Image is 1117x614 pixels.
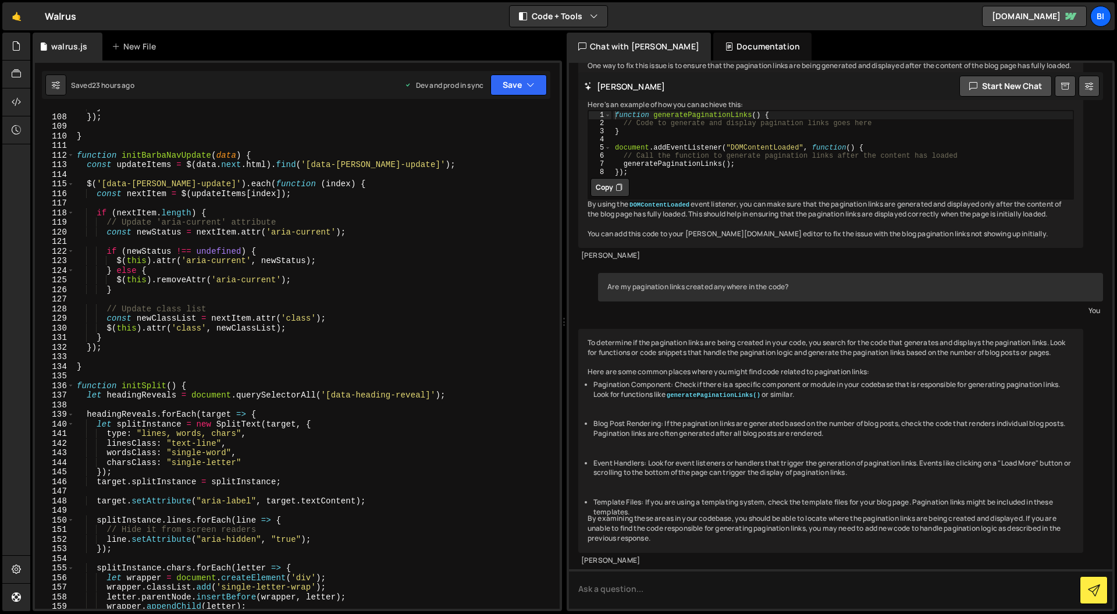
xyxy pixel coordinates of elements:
div: 147 [35,487,74,496]
div: 124 [35,266,74,276]
div: 5 [589,144,611,152]
div: 127 [35,294,74,304]
div: 157 [35,583,74,592]
li: Template Files: If you are using a templating system, check the template files for your blog page... [593,498,1074,517]
div: 140 [35,420,74,430]
div: 111 [35,141,74,151]
div: 3 [589,127,611,136]
div: 142 [35,439,74,449]
div: 154 [35,554,74,564]
div: 114 [35,170,74,180]
div: 141 [35,429,74,439]
div: 146 [35,477,74,487]
button: Save [490,74,547,95]
div: 131 [35,333,74,343]
button: Code + Tools [510,6,607,27]
div: 121 [35,237,74,247]
div: 132 [35,343,74,353]
div: 7 [589,160,611,168]
code: DOMContentLoaded [628,201,691,209]
div: walrus.js [51,41,87,52]
div: 158 [35,592,74,602]
div: 128 [35,304,74,314]
div: 125 [35,275,74,285]
div: 112 [35,151,74,161]
div: 139 [35,410,74,420]
code: generatePaginationLinks() [666,391,762,399]
div: 123 [35,256,74,266]
div: 136 [35,381,74,391]
div: 113 [35,160,74,170]
div: 8 [589,168,611,176]
div: To determine if the pagination links are being created in your code, you search for the code that... [578,329,1083,553]
div: Dev and prod in sync [404,80,483,90]
div: Are my pagination links created anywhere in the code? [598,273,1103,301]
div: 119 [35,218,74,228]
div: 6 [589,152,611,160]
li: Pagination Component: Check if there is a specific component or module in your codebase that is r... [593,380,1074,400]
div: 137 [35,391,74,400]
div: 153 [35,544,74,554]
div: Walrus [45,9,76,23]
div: 130 [35,324,74,333]
div: 109 [35,122,74,132]
div: It sounds like the pagination links are not being displayed properly when the blog page initially... [578,23,1083,249]
div: 110 [35,132,74,141]
div: [PERSON_NAME] [581,251,1080,261]
li: Event Handlers: Look for event listeners or handlers that trigger the generation of pagination li... [593,459,1074,478]
div: 117 [35,198,74,208]
div: 2 [589,119,611,127]
div: 4 [589,136,611,144]
div: 156 [35,573,74,583]
a: Bi [1090,6,1111,27]
div: 148 [35,496,74,506]
div: 115 [35,179,74,189]
div: 152 [35,535,74,545]
div: 149 [35,506,74,516]
div: 23 hours ago [92,80,134,90]
div: 122 [35,247,74,257]
div: [PERSON_NAME] [581,556,1080,566]
div: You [601,304,1100,317]
button: Copy [590,178,629,197]
div: Saved [71,80,134,90]
div: 138 [35,400,74,410]
div: New File [112,41,161,52]
div: 155 [35,563,74,573]
a: 🤙 [2,2,31,30]
div: 144 [35,458,74,468]
div: 151 [35,525,74,535]
div: 108 [35,112,74,122]
div: 116 [35,189,74,199]
div: 129 [35,314,74,324]
div: 120 [35,228,74,237]
a: [DOMAIN_NAME] [982,6,1087,27]
button: Start new chat [959,76,1052,97]
div: 135 [35,371,74,381]
div: 143 [35,448,74,458]
div: 145 [35,467,74,477]
div: 126 [35,285,74,295]
div: 159 [35,602,74,612]
div: Chat with [PERSON_NAME] [567,33,711,61]
h2: [PERSON_NAME] [584,81,665,92]
div: 118 [35,208,74,218]
div: 1 [589,111,611,119]
li: Blog Post Rendering: If the pagination links are generated based on the number of blog posts, che... [593,419,1074,439]
div: 150 [35,516,74,526]
div: 133 [35,352,74,362]
div: Documentation [713,33,812,61]
div: 134 [35,362,74,372]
